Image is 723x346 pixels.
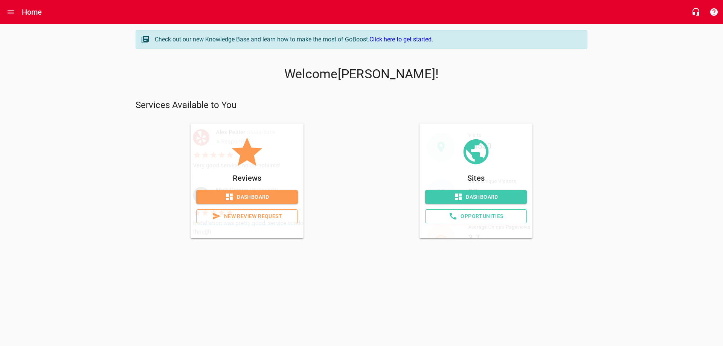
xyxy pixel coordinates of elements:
[136,99,587,111] p: Services Available to You
[705,3,723,21] button: Support Portal
[196,172,298,184] p: Reviews
[202,192,292,202] span: Dashboard
[136,67,587,82] p: Welcome [PERSON_NAME] !
[687,3,705,21] button: Live Chat
[155,35,580,44] div: Check out our new Knowledge Base and learn how to make the most of GoBoost.
[196,190,298,204] a: Dashboard
[425,172,527,184] p: Sites
[22,6,42,18] h6: Home
[369,36,433,43] a: Click here to get started.
[2,3,20,21] button: Open drawer
[425,190,527,204] a: Dashboard
[432,212,520,221] span: Opportunities
[196,209,298,223] a: New Review Request
[431,192,521,202] span: Dashboard
[425,209,527,223] a: Opportunities
[203,212,291,221] span: New Review Request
